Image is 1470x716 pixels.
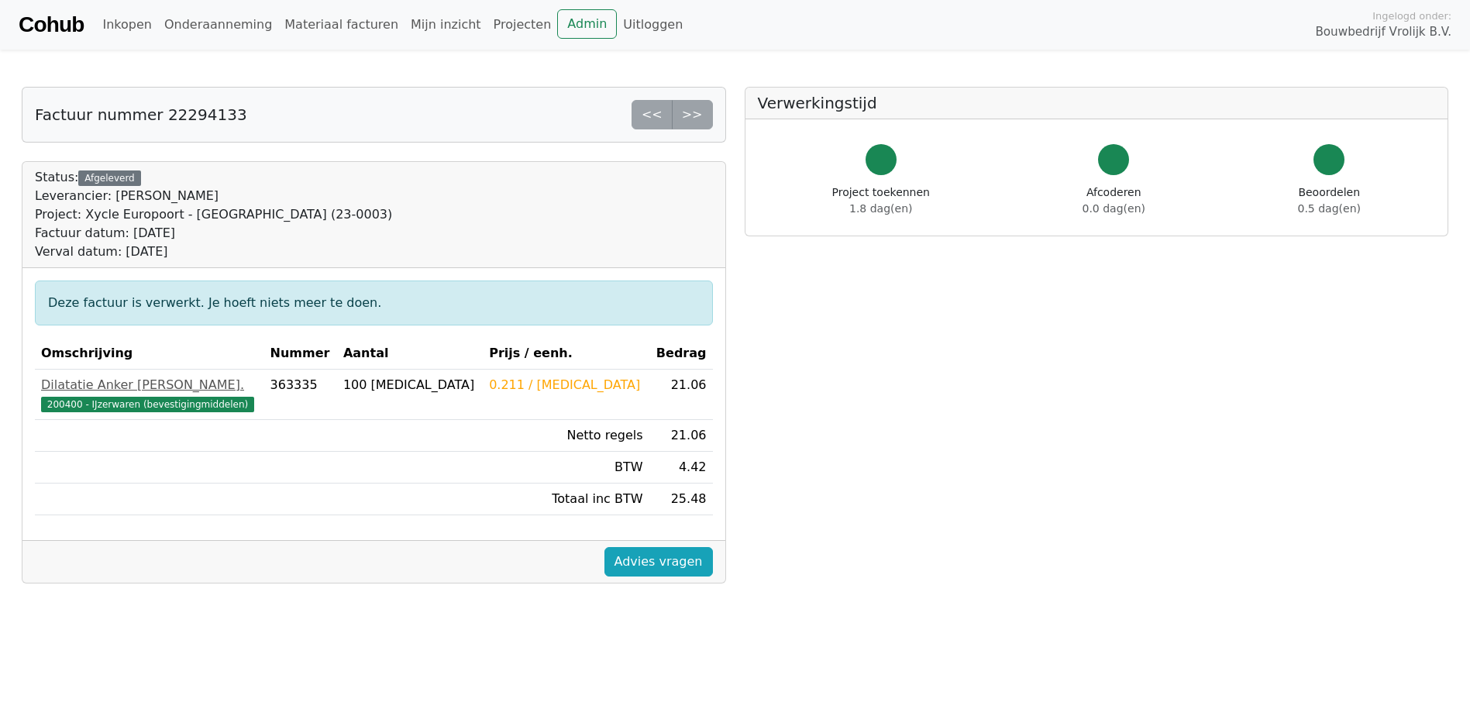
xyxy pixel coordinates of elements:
[1083,202,1145,215] span: 0.0 dag(en)
[649,484,713,515] td: 25.48
[35,243,392,261] div: Verval datum: [DATE]
[35,105,247,124] h5: Factuur nummer 22294133
[483,420,649,452] td: Netto regels
[35,168,392,261] div: Status:
[1315,23,1451,41] span: Bouwbedrijf Vrolijk B.V.
[35,205,392,224] div: Project: Xycle Europoort - [GEOGRAPHIC_DATA] (23-0003)
[35,338,264,370] th: Omschrijving
[405,9,487,40] a: Mijn inzicht
[483,484,649,515] td: Totaal inc BTW
[264,370,337,420] td: 363335
[832,184,930,217] div: Project toekennen
[343,376,477,394] div: 100 [MEDICAL_DATA]
[649,338,713,370] th: Bedrag
[278,9,405,40] a: Materiaal facturen
[41,376,258,413] a: Dilatatie Anker [PERSON_NAME].200400 - IJzerwaren (bevestigingmiddelen)
[264,338,337,370] th: Nummer
[96,9,157,40] a: Inkopen
[649,452,713,484] td: 4.42
[649,420,713,452] td: 21.06
[35,224,392,243] div: Factuur datum: [DATE]
[758,94,1436,112] h5: Verwerkingstijd
[849,202,912,215] span: 1.8 dag(en)
[1083,184,1145,217] div: Afcoderen
[158,9,278,40] a: Onderaanneming
[35,281,713,325] div: Deze factuur is verwerkt. Je hoeft niets meer te doen.
[617,9,689,40] a: Uitloggen
[604,547,713,577] a: Advies vragen
[487,9,558,40] a: Projecten
[41,397,254,412] span: 200400 - IJzerwaren (bevestigingmiddelen)
[337,338,483,370] th: Aantal
[1372,9,1451,23] span: Ingelogd onder:
[483,452,649,484] td: BTW
[649,370,713,420] td: 21.06
[35,187,392,205] div: Leverancier: [PERSON_NAME]
[557,9,617,39] a: Admin
[78,170,140,186] div: Afgeleverd
[19,6,84,43] a: Cohub
[1298,184,1361,217] div: Beoordelen
[1298,202,1361,215] span: 0.5 dag(en)
[41,376,258,394] div: Dilatatie Anker [PERSON_NAME].
[483,338,649,370] th: Prijs / eenh.
[489,376,642,394] div: 0.211 / [MEDICAL_DATA]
